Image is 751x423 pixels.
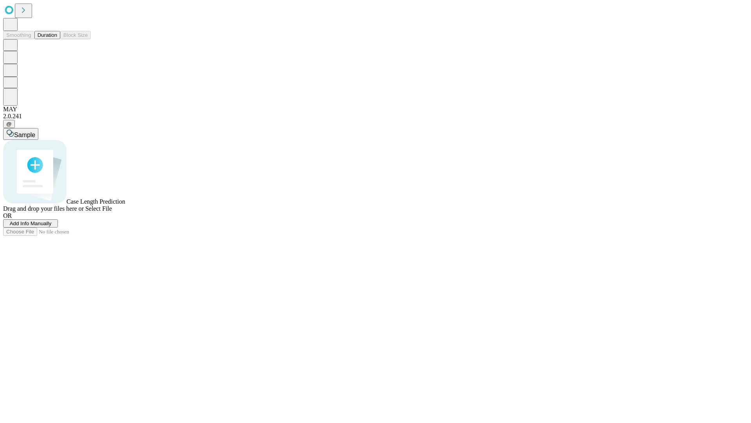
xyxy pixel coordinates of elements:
[3,219,58,228] button: Add Info Manually
[3,120,15,128] button: @
[3,205,84,212] span: Drag and drop your files here or
[3,113,748,120] div: 2.0.241
[85,205,112,212] span: Select File
[66,198,125,205] span: Case Length Prediction
[60,31,91,39] button: Block Size
[6,121,12,127] span: @
[3,128,38,140] button: Sample
[14,132,35,138] span: Sample
[34,31,60,39] button: Duration
[10,221,52,226] span: Add Info Manually
[3,31,34,39] button: Smoothing
[3,212,12,219] span: OR
[3,106,748,113] div: MAY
